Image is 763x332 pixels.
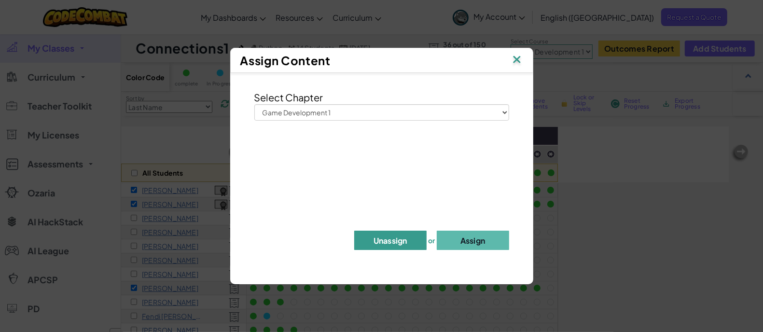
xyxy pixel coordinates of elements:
[354,231,427,250] button: Unassign
[428,236,435,245] span: or
[254,91,323,103] span: Select Chapter
[437,231,509,250] button: Assign
[240,53,331,68] span: Assign Content
[511,53,523,68] img: IconClose.svg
